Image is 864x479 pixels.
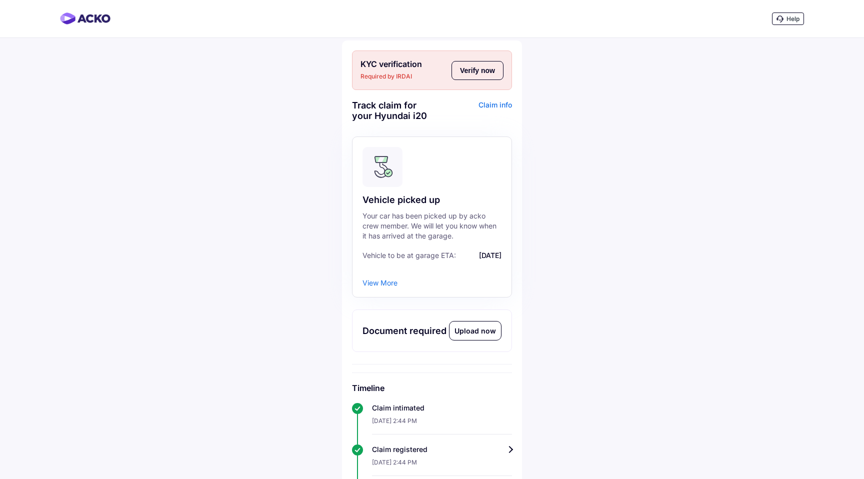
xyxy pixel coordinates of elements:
div: [DATE] 2:44 PM [372,454,512,476]
span: Help [786,15,799,22]
div: Track claim for your Hyundai i20 [352,100,429,121]
div: Upload now [449,321,501,340]
div: KYC verification [360,59,446,81]
span: [DATE] [458,251,501,259]
div: Claim intimated [372,403,512,413]
div: Document required [362,325,446,337]
div: View More [362,278,397,287]
div: Claim registered [372,444,512,454]
img: horizontal-gradient.png [60,12,110,24]
div: Vehicle picked up [362,194,501,206]
span: Vehicle to be at garage ETA: [362,251,456,259]
div: Claim info [434,100,512,128]
div: [DATE] 2:44 PM [372,413,512,434]
span: Required by IRDAI [360,71,446,81]
div: Your car has been picked up by acko crew member. We will let you know when it has arrived at the ... [362,211,501,241]
button: Verify now [451,61,503,80]
h6: Timeline [352,383,512,393]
